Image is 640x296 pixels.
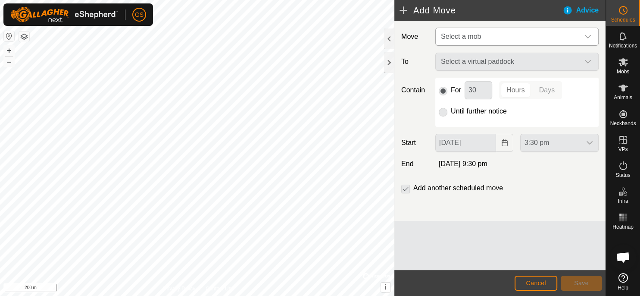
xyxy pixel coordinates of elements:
[574,280,589,287] span: Save
[163,285,195,293] a: Privacy Policy
[381,283,390,292] button: i
[496,134,513,152] button: Choose Date
[515,276,557,291] button: Cancel
[398,28,432,46] label: Move
[609,43,637,48] span: Notifications
[612,224,634,230] span: Heatmap
[398,138,432,148] label: Start
[206,285,231,293] a: Contact Us
[4,31,14,41] button: Reset Map
[413,185,503,192] label: Add another scheduled move
[579,28,596,45] div: dropdown trigger
[439,160,487,167] span: [DATE] 9:30 pm
[4,45,14,56] button: +
[398,159,432,169] label: End
[610,244,636,270] div: Open chat
[562,5,606,16] div: Advice
[19,31,29,42] button: Map Layers
[614,95,632,100] span: Animals
[617,69,629,74] span: Mobs
[561,276,602,291] button: Save
[451,87,461,94] label: For
[400,5,562,16] h2: Add Move
[385,283,387,291] span: i
[10,7,118,22] img: Gallagher Logo
[398,85,432,95] label: Contain
[4,57,14,67] button: –
[618,198,628,204] span: Infra
[618,147,628,152] span: VPs
[451,108,507,115] label: Until further notice
[437,28,579,45] span: Select a mob
[611,17,635,22] span: Schedules
[526,280,546,287] span: Cancel
[135,10,144,19] span: GS
[610,121,636,126] span: Neckbands
[441,33,481,40] span: Select a mob
[618,285,628,290] span: Help
[615,173,630,178] span: Status
[606,270,640,294] a: Help
[398,53,432,71] label: To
